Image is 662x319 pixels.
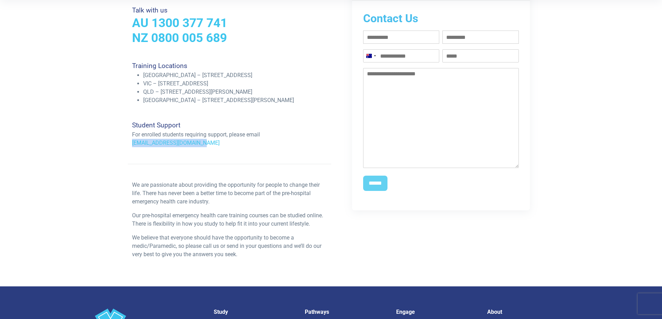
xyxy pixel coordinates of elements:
li: QLD – [STREET_ADDRESS][PERSON_NAME] [143,88,327,96]
a: AU 1300 377 741 [132,16,227,30]
li: [GEOGRAPHIC_DATA] – [STREET_ADDRESS][PERSON_NAME] [143,96,327,104]
h5: Pathways [305,309,388,315]
h5: Study [214,309,297,315]
p: For enrolled students requiring support, please email [132,131,327,139]
h4: Student Support [132,121,327,129]
button: Selected country [363,50,378,62]
p: Our pre-hospital emergency health care training courses can be studied online. There is flexibili... [132,211,327,228]
h2: Contact Us [363,12,519,25]
a: [EMAIL_ADDRESS][DOMAIN_NAME] [132,140,220,146]
a: NZ 0800 005 689 [132,31,227,45]
li: VIC – [STREET_ADDRESS] [143,79,327,88]
h5: About [487,309,570,315]
h4: Training Locations [132,62,327,70]
p: We are passionate about providing the opportunity for people to change their life. There has neve... [132,181,327,206]
h4: Talk with us [132,6,327,14]
p: We believe that everyone should have the opportunity to become a medic/Paramedic, so please call ... [132,234,327,259]
li: [GEOGRAPHIC_DATA] – [STREET_ADDRESS] [143,71,327,79]
h5: Engage [396,309,479,315]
